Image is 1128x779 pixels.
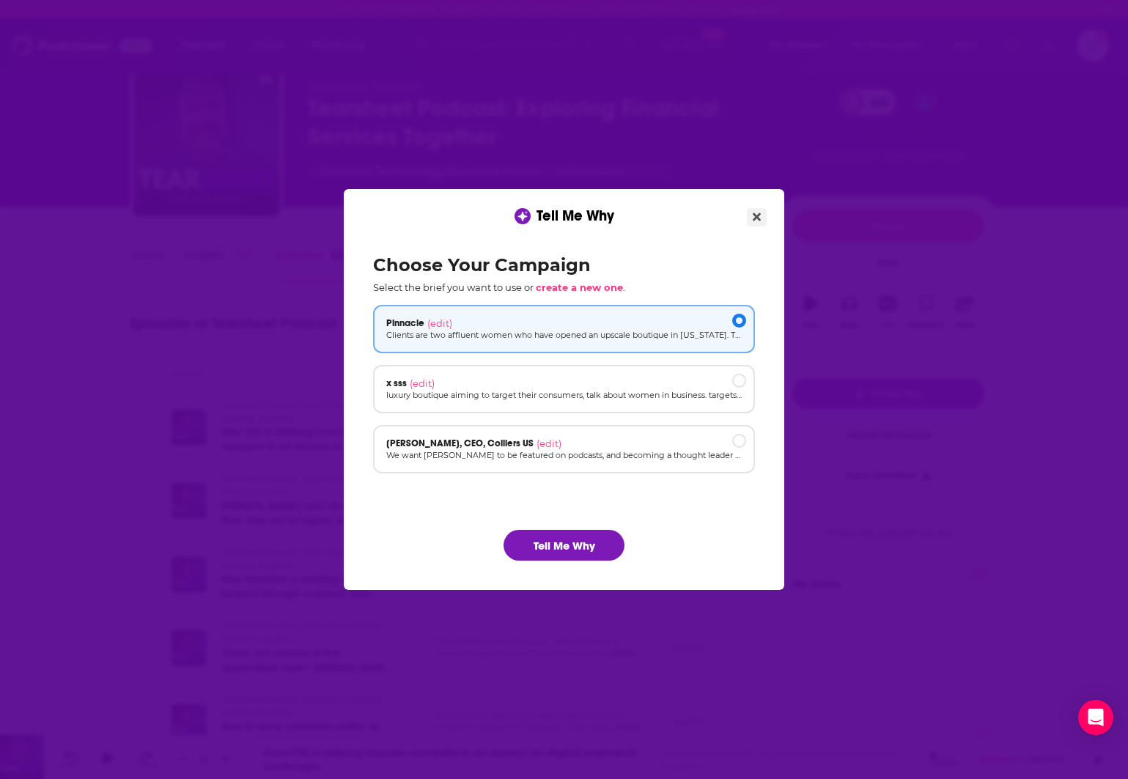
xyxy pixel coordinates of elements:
p: Select the brief you want to use or . [373,281,755,293]
span: (edit) [410,377,435,389]
img: tell me why sparkle [517,210,528,222]
p: Clients are two affluent women who have opened an upscale boutique in [US_STATE]. The boutique is... [386,329,742,341]
span: Tell Me Why [537,207,614,225]
h2: Choose Your Campaign [373,254,755,276]
span: x sss [386,377,407,389]
span: Pinnacle [386,317,424,329]
span: [PERSON_NAME], CEO, Colliers US [386,438,534,449]
p: luxury boutique aiming to target their consumers, talk about women in business. targets are women... [386,389,742,402]
button: Close [747,208,767,226]
div: Open Intercom Messenger [1078,700,1113,735]
span: (edit) [537,438,561,449]
p: We want [PERSON_NAME] to be featured on podcasts, and becoming a thought leader in retail, indust... [386,449,742,462]
span: create a new one [536,281,623,293]
button: Tell Me Why [504,530,624,561]
span: (edit) [427,317,452,329]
